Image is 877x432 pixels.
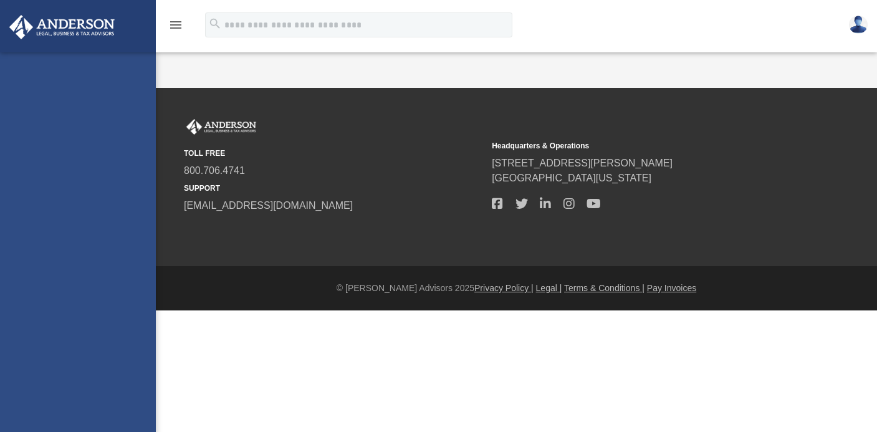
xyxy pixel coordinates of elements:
small: TOLL FREE [184,148,483,159]
a: [STREET_ADDRESS][PERSON_NAME] [492,158,673,168]
a: menu [168,24,183,32]
a: Privacy Policy | [474,283,534,293]
i: menu [168,17,183,32]
a: Terms & Conditions | [564,283,645,293]
a: [GEOGRAPHIC_DATA][US_STATE] [492,173,651,183]
a: Pay Invoices [647,283,696,293]
a: 800.706.4741 [184,165,245,176]
img: User Pic [849,16,868,34]
i: search [208,17,222,31]
a: Legal | [536,283,562,293]
small: Headquarters & Operations [492,140,791,151]
small: SUPPORT [184,183,483,194]
div: © [PERSON_NAME] Advisors 2025 [156,282,877,295]
a: [EMAIL_ADDRESS][DOMAIN_NAME] [184,200,353,211]
img: Anderson Advisors Platinum Portal [184,119,259,135]
img: Anderson Advisors Platinum Portal [6,15,118,39]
